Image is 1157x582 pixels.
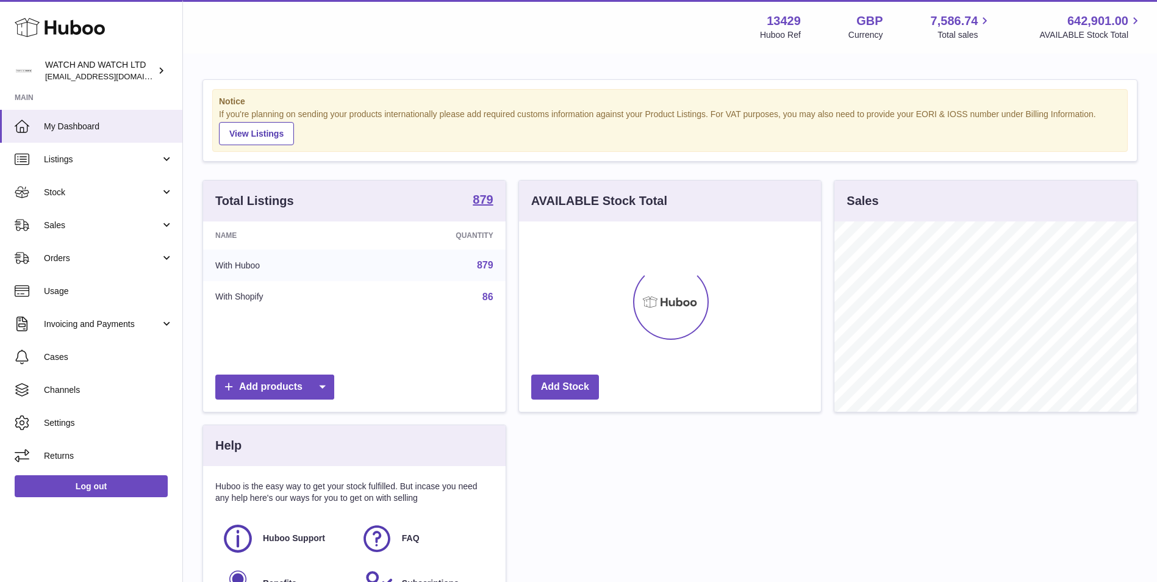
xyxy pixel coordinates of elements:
div: If you're planning on sending your products internationally please add required customs informati... [219,109,1121,145]
span: Channels [44,384,173,396]
p: Huboo is the easy way to get your stock fulfilled. But incase you need any help here's our ways f... [215,481,493,504]
h3: Sales [847,193,878,209]
h3: AVAILABLE Stock Total [531,193,667,209]
span: Huboo Support [263,533,325,544]
a: 879 [477,260,493,270]
div: Huboo Ref [760,29,801,41]
span: 7,586.74 [931,13,978,29]
a: Add Stock [531,375,599,400]
span: My Dashboard [44,121,173,132]
div: WATCH AND WATCH LTD [45,59,155,82]
a: 7,586.74 Total sales [931,13,992,41]
a: View Listings [219,122,294,145]
a: Log out [15,475,168,497]
span: Invoicing and Payments [44,318,160,330]
div: Currency [848,29,883,41]
td: With Shopify [203,281,366,313]
strong: GBP [856,13,883,29]
span: Listings [44,154,160,165]
span: FAQ [402,533,420,544]
span: Returns [44,450,173,462]
span: Orders [44,253,160,264]
a: 642,901.00 AVAILABLE Stock Total [1039,13,1142,41]
strong: Notice [219,96,1121,107]
th: Quantity [366,221,505,250]
span: Sales [44,220,160,231]
span: Total sales [937,29,992,41]
span: Cases [44,351,173,363]
a: 86 [482,292,493,302]
a: Add products [215,375,334,400]
strong: 879 [473,193,493,206]
span: Settings [44,417,173,429]
span: Usage [44,286,173,297]
span: [EMAIL_ADDRESS][DOMAIN_NAME] [45,71,179,81]
td: With Huboo [203,250,366,281]
a: Huboo Support [221,522,348,555]
h3: Help [215,437,242,454]
h3: Total Listings [215,193,294,209]
img: internalAdmin-13429@internal.huboo.com [15,62,33,80]
span: Stock [44,187,160,198]
a: 879 [473,193,493,208]
span: 642,901.00 [1067,13,1128,29]
strong: 13429 [767,13,801,29]
a: FAQ [360,522,487,555]
span: AVAILABLE Stock Total [1039,29,1142,41]
th: Name [203,221,366,250]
